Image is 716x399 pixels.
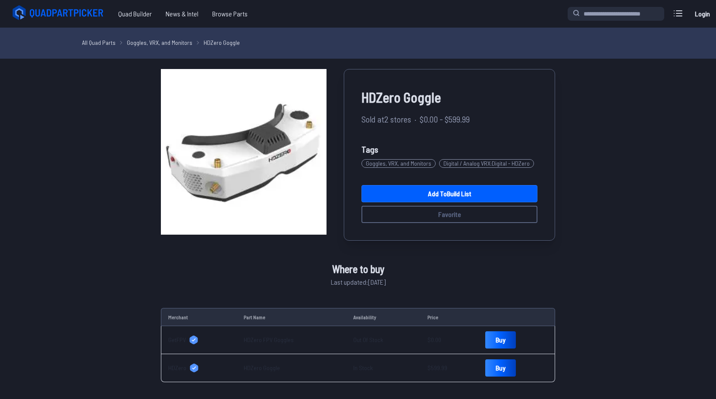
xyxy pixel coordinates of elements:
[331,277,386,287] span: Last updated: [DATE]
[82,38,116,47] a: All Quad Parts
[485,331,516,349] a: Buy
[161,69,327,235] img: image
[692,5,713,22] a: Login
[127,38,192,47] a: Goggles, VRX, and Monitors
[205,5,254,22] a: Browse Parts
[111,5,159,22] a: Quad Builder
[346,354,421,382] td: In Stock
[168,336,186,344] span: GetFPV
[421,308,478,326] td: Price
[485,359,516,377] a: Buy
[421,326,478,354] td: $0.00
[244,336,294,343] a: HDZero FPV Goggles
[361,144,378,154] span: Tags
[415,113,416,126] span: ·
[244,364,280,371] a: HDZero Goggle
[168,336,230,344] a: GetFPV
[361,185,537,202] a: Add toBuild List
[361,206,537,223] button: Favorite
[421,354,478,382] td: $599.99
[439,156,537,171] a: Digital / Analog VRX:Digital - HDZero
[237,308,346,326] td: Part Name
[168,364,230,372] a: HDZero
[161,308,237,326] td: Merchant
[361,113,411,126] span: Sold at 2 stores
[332,261,384,277] span: Where to buy
[204,38,240,47] a: HDZero Goggle
[420,113,470,126] span: $0.00 - $599.99
[346,308,421,326] td: Availability
[439,159,534,168] span: Digital / Analog VRX : Digital - HDZero
[361,87,537,107] span: HDZero Goggle
[168,364,186,372] span: HDZero
[159,5,205,22] a: News & Intel
[361,159,436,168] span: Goggles, VRX, and Monitors
[361,156,439,171] a: Goggles, VRX, and Monitors
[346,326,421,354] td: Out Of Stock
